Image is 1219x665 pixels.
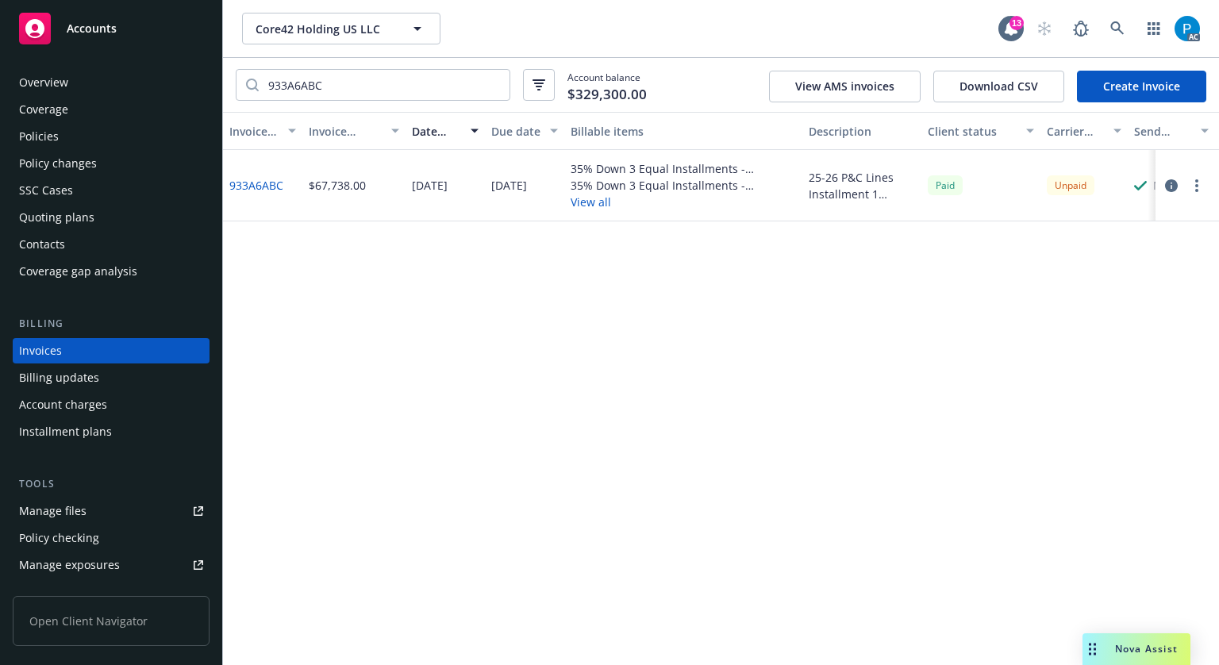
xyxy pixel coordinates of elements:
[1175,16,1200,41] img: photo
[256,21,393,37] span: Core42 Holding US LLC
[406,112,485,150] button: Date issued
[567,84,647,105] span: $329,300.00
[19,525,99,551] div: Policy checking
[933,71,1064,102] button: Download CSV
[19,124,59,149] div: Policies
[928,175,963,195] div: Paid
[13,365,210,390] a: Billing updates
[19,232,65,257] div: Contacts
[19,205,94,230] div: Quoting plans
[1065,13,1097,44] a: Report a Bug
[769,71,921,102] button: View AMS invoices
[571,177,796,194] div: 35% Down 3 Equal Installments - Installment 1
[1047,123,1104,140] div: Carrier status
[13,579,210,605] a: Manage certificates
[19,392,107,417] div: Account charges
[229,177,283,194] a: 933A6ABC
[809,123,915,140] div: Description
[13,124,210,149] a: Policies
[571,160,796,177] div: 35% Down 3 Equal Installments - Installment 1
[19,97,68,122] div: Coverage
[1009,16,1024,30] div: 13
[259,70,510,100] input: Filter by keyword...
[19,365,99,390] div: Billing updates
[1138,13,1170,44] a: Switch app
[13,498,210,524] a: Manage files
[13,151,210,176] a: Policy changes
[1040,112,1128,150] button: Carrier status
[491,123,540,140] div: Due date
[1128,112,1215,150] button: Send result
[1047,175,1094,195] div: Unpaid
[571,194,796,210] button: View all
[13,338,210,363] a: Invoices
[809,169,915,202] div: 25-26 P&C Lines Installment 1 Invoice
[13,97,210,122] a: Coverage
[19,498,87,524] div: Manage files
[67,22,117,35] span: Accounts
[19,259,137,284] div: Coverage gap analysis
[802,112,921,150] button: Description
[928,123,1017,140] div: Client status
[412,123,461,140] div: Date issued
[13,6,210,51] a: Accounts
[302,112,406,150] button: Invoice amount
[1134,123,1191,140] div: Send result
[571,123,796,140] div: Billable items
[13,552,210,578] a: Manage exposures
[485,112,564,150] button: Due date
[13,316,210,332] div: Billing
[19,70,68,95] div: Overview
[242,13,440,44] button: Core42 Holding US LLC
[19,419,112,444] div: Installment plans
[309,177,366,194] div: $67,738.00
[13,232,210,257] a: Contacts
[19,151,97,176] div: Policy changes
[412,177,448,194] div: [DATE]
[1077,71,1206,102] a: Create Invoice
[13,392,210,417] a: Account charges
[1115,642,1178,655] span: Nova Assist
[13,476,210,492] div: Tools
[19,338,62,363] div: Invoices
[13,205,210,230] a: Quoting plans
[13,525,210,551] a: Policy checking
[19,178,73,203] div: SSC Cases
[1082,633,1102,665] div: Drag to move
[1082,633,1190,665] button: Nova Assist
[223,112,302,150] button: Invoice ID
[19,579,123,605] div: Manage certificates
[13,419,210,444] a: Installment plans
[491,177,527,194] div: [DATE]
[1029,13,1060,44] a: Start snowing
[564,112,802,150] button: Billable items
[567,71,647,99] span: Account balance
[921,112,1040,150] button: Client status
[19,552,120,578] div: Manage exposures
[246,79,259,91] svg: Search
[13,70,210,95] a: Overview
[13,596,210,646] span: Open Client Navigator
[13,178,210,203] a: SSC Cases
[229,123,279,140] div: Invoice ID
[1102,13,1133,44] a: Search
[13,259,210,284] a: Coverage gap analysis
[309,123,382,140] div: Invoice amount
